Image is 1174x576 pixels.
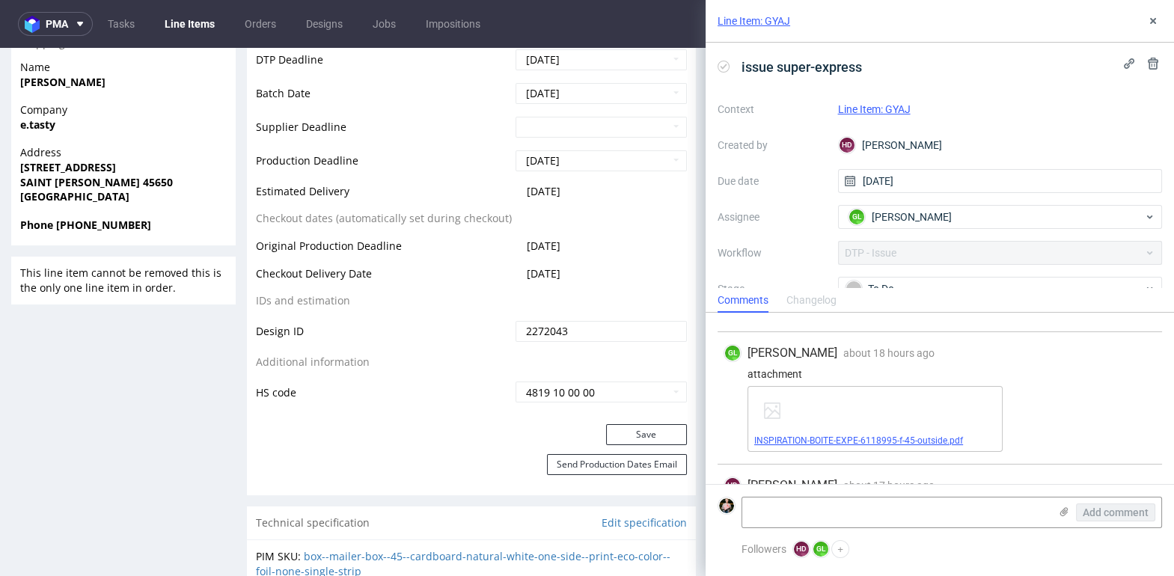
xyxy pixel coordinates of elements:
figcaption: HD [794,542,809,557]
div: To Do [750,217,783,229]
td: Original Production Deadline [256,189,512,217]
td: Batch Date [256,34,512,67]
span: about 17 hours ago [843,480,935,491]
div: Technical specification [247,459,696,491]
td: HS code [256,332,512,356]
figcaption: GL [813,542,828,557]
span: Followers [742,543,786,555]
strong: [PERSON_NAME] [20,27,106,41]
figcaption: GL [1134,223,1149,238]
a: Designs [297,12,352,36]
span: about 18 hours ago [843,347,935,359]
a: box--mailer-box--45--cardboard-natural-white-one-side--print-eco-color--foil-none-single-strip [256,501,670,530]
span: [DATE] [527,136,560,150]
td: Checkout dates (automatically set during checkout) [256,162,512,189]
strong: e.tasty [20,70,55,84]
td: Estimated Delivery [256,135,512,162]
span: pma [46,19,68,29]
a: View all [1122,190,1154,203]
a: INSPIRATION-BOITE-EXPE-6118995-f-45-outside.pdf [754,435,963,446]
span: [DATE] [527,218,560,233]
figcaption: HD [840,138,854,153]
button: Send [1113,123,1154,144]
strong: Phone [PHONE_NUMBER] [20,170,151,184]
td: IDs and estimation [256,244,512,272]
button: Save [606,376,687,397]
img: Marta Tomaszewska [719,498,734,513]
label: Workflow [718,244,826,262]
a: Orders [236,12,285,36]
strong: [STREET_ADDRESS] [20,112,116,126]
strong: [GEOGRAPHIC_DATA] [20,141,129,156]
p: Comment to [750,123,834,144]
img: logo [25,16,46,33]
td: Additional information [256,305,512,333]
td: Design ID [256,272,512,305]
button: pma [18,12,93,36]
span: [PERSON_NAME] [747,345,837,361]
td: Production Deadline [256,101,512,135]
img: mini_magick20230110-143-1u6khm2.jpg [723,123,741,141]
div: attachment [724,368,1156,380]
strong: SAINT [PERSON_NAME] 45650 [20,127,173,141]
button: + [831,540,849,558]
a: Impositions [417,12,489,36]
span: issue super-express [736,55,868,79]
div: Changelog [786,289,837,313]
a: Line Item: GYAJ [718,13,790,28]
td: Supplier Deadline [256,67,512,101]
span: Address [20,97,227,112]
span: [PERSON_NAME] [872,209,952,224]
div: Comments [718,289,768,313]
span: Tasks [723,189,750,203]
label: Due date [718,172,826,190]
div: To Do [846,281,1143,297]
button: Send Production Dates Email [547,406,687,427]
a: Line Items [156,12,224,36]
input: Type to create new task [726,257,1151,281]
a: Line Item: GYAJ [838,103,911,115]
span: [DATE] [527,191,560,205]
figcaption: GL [849,209,864,224]
td: Checkout Delivery Date [256,217,512,245]
div: [DATE] [1093,221,1151,239]
label: Stage [718,280,826,298]
figcaption: HD [725,478,740,493]
a: Edit specification [602,468,687,482]
span: Name [20,12,227,27]
div: [PERSON_NAME] [838,133,1163,157]
label: Context [718,100,826,118]
a: Jobs [364,12,405,36]
label: Assignee [718,208,826,226]
figcaption: GL [725,346,740,361]
div: This line item cannot be removed this is the only one line item in order. [11,209,236,256]
a: Tasks [99,12,144,36]
div: issue super-express [750,213,841,248]
a: GYAJ [807,129,825,139]
span: Company [20,55,227,70]
label: Created by [718,136,826,154]
span: [PERSON_NAME] [747,477,837,494]
div: PIM SKU: [256,501,687,530]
